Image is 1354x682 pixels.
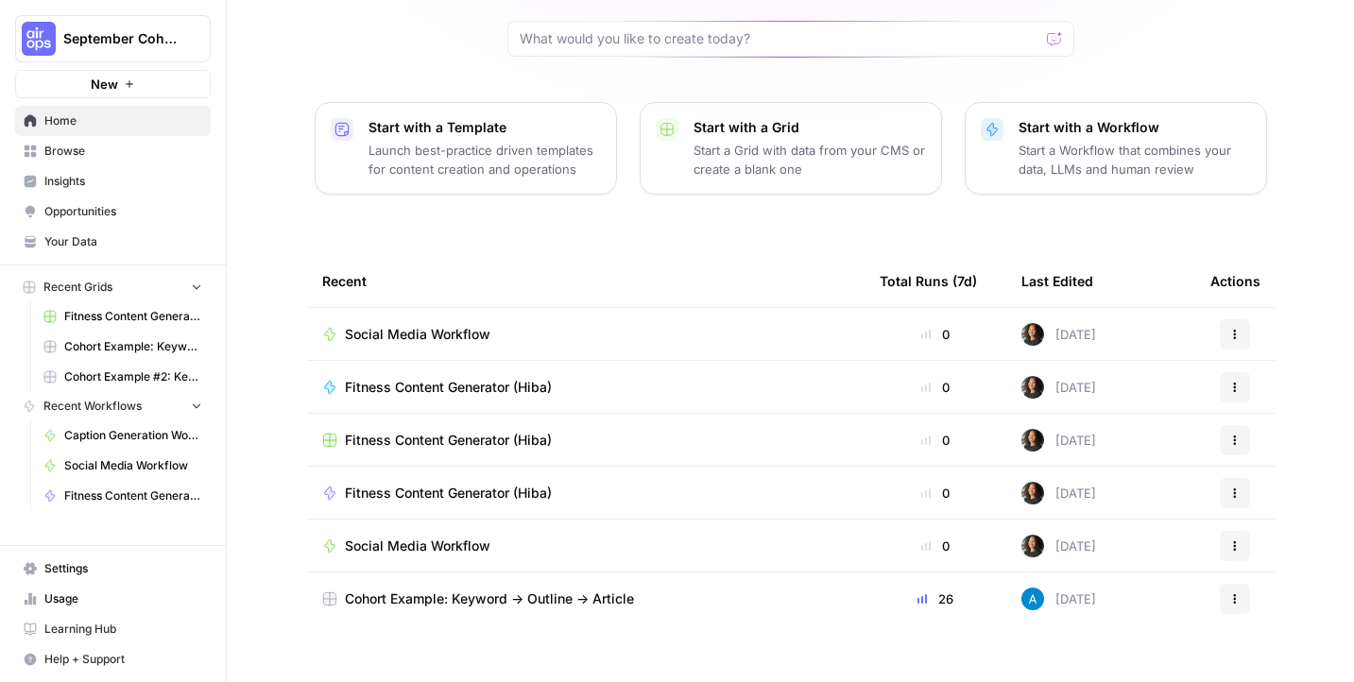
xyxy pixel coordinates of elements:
[15,392,211,420] button: Recent Workflows
[345,431,552,450] span: Fitness Content Generator (Hiba)
[22,22,56,56] img: September Cohort Logo
[15,106,211,136] a: Home
[694,118,926,137] p: Start with a Grid
[35,301,211,332] a: Fitness Content Generator (Hiba)
[91,75,118,94] span: New
[44,651,202,668] span: Help + Support
[322,378,849,397] a: Fitness Content Generator (Hiba)
[322,484,849,503] a: Fitness Content Generator (Hiba)
[15,70,211,98] button: New
[1021,323,1096,346] div: [DATE]
[35,332,211,362] a: Cohort Example: Keyword -> Outline -> Article
[44,203,202,220] span: Opportunities
[368,141,601,179] p: Launch best-practice driven templates for content creation and operations
[15,15,211,62] button: Workspace: September Cohort
[1019,141,1251,179] p: Start a Workflow that combines your data, LLMs and human review
[64,338,202,355] span: Cohort Example: Keyword -> Outline -> Article
[15,554,211,584] a: Settings
[35,451,211,481] a: Social Media Workflow
[965,102,1267,195] button: Start with a WorkflowStart a Workflow that combines your data, LLMs and human review
[64,457,202,474] span: Social Media Workflow
[322,537,849,555] a: Social Media Workflow
[1021,323,1044,346] img: spr4s0fpcvyckilm4y4xftlj6q51
[44,112,202,129] span: Home
[1021,429,1096,452] div: [DATE]
[880,325,991,344] div: 0
[15,166,211,196] a: Insights
[368,118,601,137] p: Start with a Template
[15,584,211,614] a: Usage
[1021,376,1044,399] img: spr4s0fpcvyckilm4y4xftlj6q51
[64,368,202,385] span: Cohort Example #2: Keyword -> Outline -> Article (Hibaaq A)
[63,29,178,48] span: September Cohort
[1021,482,1096,504] div: [DATE]
[640,102,942,195] button: Start with a GridStart a Grid with data from your CMS or create a blank one
[15,644,211,674] button: Help + Support
[15,136,211,166] a: Browse
[880,431,991,450] div: 0
[345,325,490,344] span: Social Media Workflow
[1021,255,1093,307] div: Last Edited
[1021,429,1044,452] img: spr4s0fpcvyckilm4y4xftlj6q51
[322,255,849,307] div: Recent
[880,484,991,503] div: 0
[694,141,926,179] p: Start a Grid with data from your CMS or create a blank one
[44,233,202,250] span: Your Data
[15,614,211,644] a: Learning Hub
[15,227,211,257] a: Your Data
[44,143,202,160] span: Browse
[35,481,211,511] a: Fitness Content Generator (Hiba)
[64,427,202,444] span: Caption Generation Workflow Sample
[1210,255,1260,307] div: Actions
[345,484,552,503] span: Fitness Content Generator (Hiba)
[44,560,202,577] span: Settings
[880,255,977,307] div: Total Runs (7d)
[44,621,202,638] span: Learning Hub
[345,589,634,608] span: Cohort Example: Keyword -> Outline -> Article
[1021,535,1044,557] img: spr4s0fpcvyckilm4y4xftlj6q51
[880,589,991,608] div: 26
[880,378,991,397] div: 0
[64,487,202,504] span: Fitness Content Generator (Hiba)
[322,325,849,344] a: Social Media Workflow
[322,431,849,450] a: Fitness Content Generator (Hiba)
[43,279,112,296] span: Recent Grids
[43,398,142,415] span: Recent Workflows
[1021,535,1096,557] div: [DATE]
[880,537,991,555] div: 0
[520,29,1039,48] input: What would you like to create today?
[322,589,849,608] a: Cohort Example: Keyword -> Outline -> Article
[15,273,211,301] button: Recent Grids
[315,102,617,195] button: Start with a TemplateLaunch best-practice driven templates for content creation and operations
[44,590,202,607] span: Usage
[44,173,202,190] span: Insights
[15,196,211,227] a: Opportunities
[1019,118,1251,137] p: Start with a Workflow
[1021,482,1044,504] img: spr4s0fpcvyckilm4y4xftlj6q51
[35,362,211,392] a: Cohort Example #2: Keyword -> Outline -> Article (Hibaaq A)
[345,537,490,555] span: Social Media Workflow
[1021,376,1096,399] div: [DATE]
[345,378,552,397] span: Fitness Content Generator (Hiba)
[35,420,211,451] a: Caption Generation Workflow Sample
[1021,588,1096,610] div: [DATE]
[64,308,202,325] span: Fitness Content Generator (Hiba)
[1021,588,1044,610] img: o3cqybgnmipr355j8nz4zpq1mc6x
